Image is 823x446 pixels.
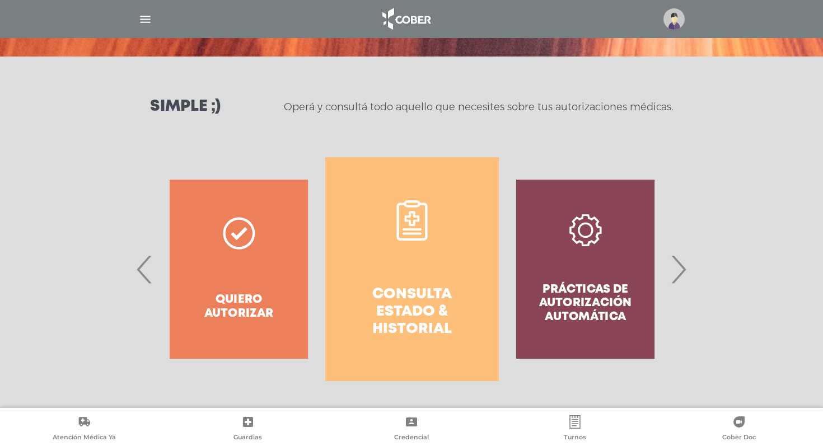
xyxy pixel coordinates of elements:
[376,6,435,32] img: logo_cober_home-white.png
[233,433,262,443] span: Guardias
[663,8,685,30] img: profile-placeholder.svg
[134,239,156,299] span: Previous
[394,433,429,443] span: Credencial
[722,433,756,443] span: Cober Doc
[2,415,166,444] a: Atención Médica Ya
[150,99,221,115] h3: Simple ;)
[53,433,116,443] span: Atención Médica Ya
[657,415,821,444] a: Cober Doc
[284,100,673,114] p: Operá y consultá todo aquello que necesites sobre tus autorizaciones médicas.
[330,415,493,444] a: Credencial
[667,239,689,299] span: Next
[138,12,152,26] img: Cober_menu-lines-white.svg
[166,415,329,444] a: Guardias
[493,415,657,444] a: Turnos
[325,157,498,381] a: Consulta estado & historial
[564,433,586,443] span: Turnos
[345,286,478,339] h4: Consulta estado & historial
